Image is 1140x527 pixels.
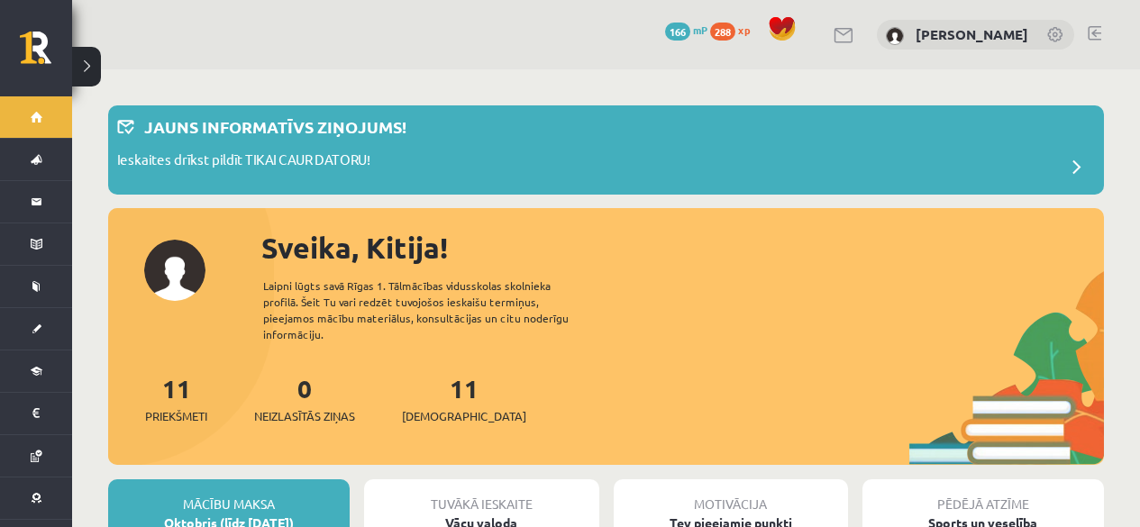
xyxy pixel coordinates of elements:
span: [DEMOGRAPHIC_DATA] [402,407,526,425]
a: 166 mP [665,23,707,37]
a: 288 xp [710,23,759,37]
p: Jauns informatīvs ziņojums! [144,114,406,139]
a: 0Neizlasītās ziņas [254,372,355,425]
span: Neizlasītās ziņas [254,407,355,425]
div: Motivācija [614,479,848,513]
img: Kitija Borkovska [886,27,904,45]
span: 166 [665,23,690,41]
a: Rīgas 1. Tālmācības vidusskola [20,32,72,77]
a: 11[DEMOGRAPHIC_DATA] [402,372,526,425]
span: 288 [710,23,735,41]
div: Pēdējā atzīme [862,479,1104,513]
div: Mācību maksa [108,479,350,513]
span: xp [738,23,750,37]
a: 11Priekšmeti [145,372,207,425]
a: [PERSON_NAME] [916,25,1028,43]
div: Tuvākā ieskaite [364,479,598,513]
span: Priekšmeti [145,407,207,425]
p: Ieskaites drīkst pildīt TIKAI CAUR DATORU! [117,150,370,175]
a: Jauns informatīvs ziņojums! Ieskaites drīkst pildīt TIKAI CAUR DATORU! [117,114,1095,186]
div: Laipni lūgts savā Rīgas 1. Tālmācības vidusskolas skolnieka profilā. Šeit Tu vari redzēt tuvojošo... [263,277,600,342]
div: Sveika, Kitija! [261,226,1104,269]
span: mP [693,23,707,37]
